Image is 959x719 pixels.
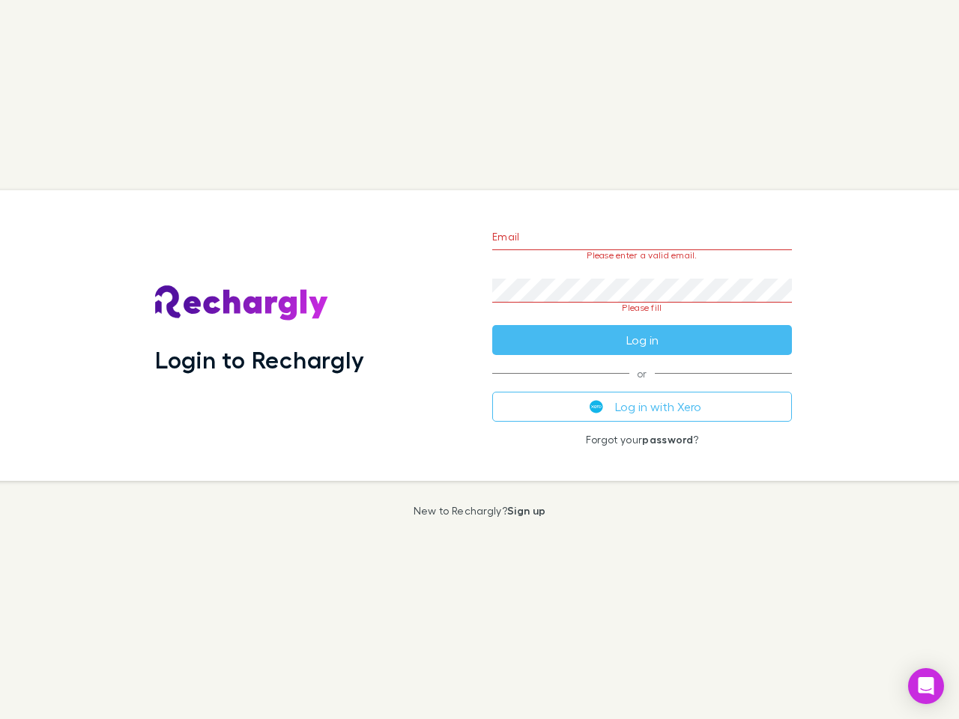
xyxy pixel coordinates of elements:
div: Open Intercom Messenger [908,668,944,704]
p: New to Rechargly? [414,505,546,517]
a: password [642,433,693,446]
button: Log in with Xero [492,392,792,422]
button: Log in [492,325,792,355]
p: Please enter a valid email. [492,250,792,261]
a: Sign up [507,504,545,517]
p: Forgot your ? [492,434,792,446]
p: Please fill [492,303,792,313]
img: Xero's logo [590,400,603,413]
img: Rechargly's Logo [155,285,329,321]
h1: Login to Rechargly [155,345,364,374]
span: or [492,373,792,374]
